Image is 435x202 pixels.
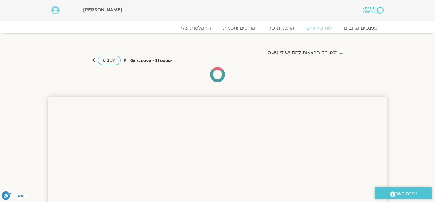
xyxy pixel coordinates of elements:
[300,25,338,31] a: לוח שידורים
[217,25,261,31] a: קורסים ותכניות
[395,190,417,198] span: יצירת קשר
[261,25,300,31] a: התכניות שלי
[103,57,116,63] span: השבוע
[268,50,337,55] label: הצג רק הרצאות להם יש לי גישה
[51,25,384,31] nav: Menu
[338,25,384,31] a: מפגשים קרובים
[83,7,122,13] span: [PERSON_NAME]
[175,25,217,31] a: ההקלטות שלי
[375,187,432,199] a: יצירת קשר
[98,56,121,65] a: השבוע
[130,58,172,64] p: אוגוסט 31 - ספטמבר 06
